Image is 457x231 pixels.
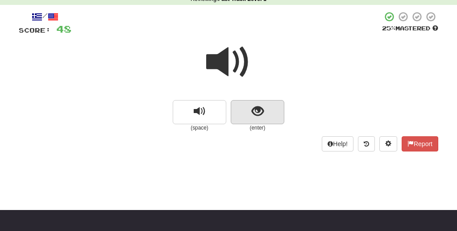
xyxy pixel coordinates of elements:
div: / [19,11,71,22]
button: show sentence [231,100,284,124]
span: 48 [56,23,71,34]
button: Round history (alt+y) [358,136,375,151]
button: Report [402,136,438,151]
span: Score: [19,26,51,34]
button: Help! [322,136,353,151]
small: (space) [173,124,226,132]
div: Mastered [382,25,438,33]
small: (enter) [231,124,284,132]
span: 25 % [382,25,395,32]
button: replay audio [173,100,226,124]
